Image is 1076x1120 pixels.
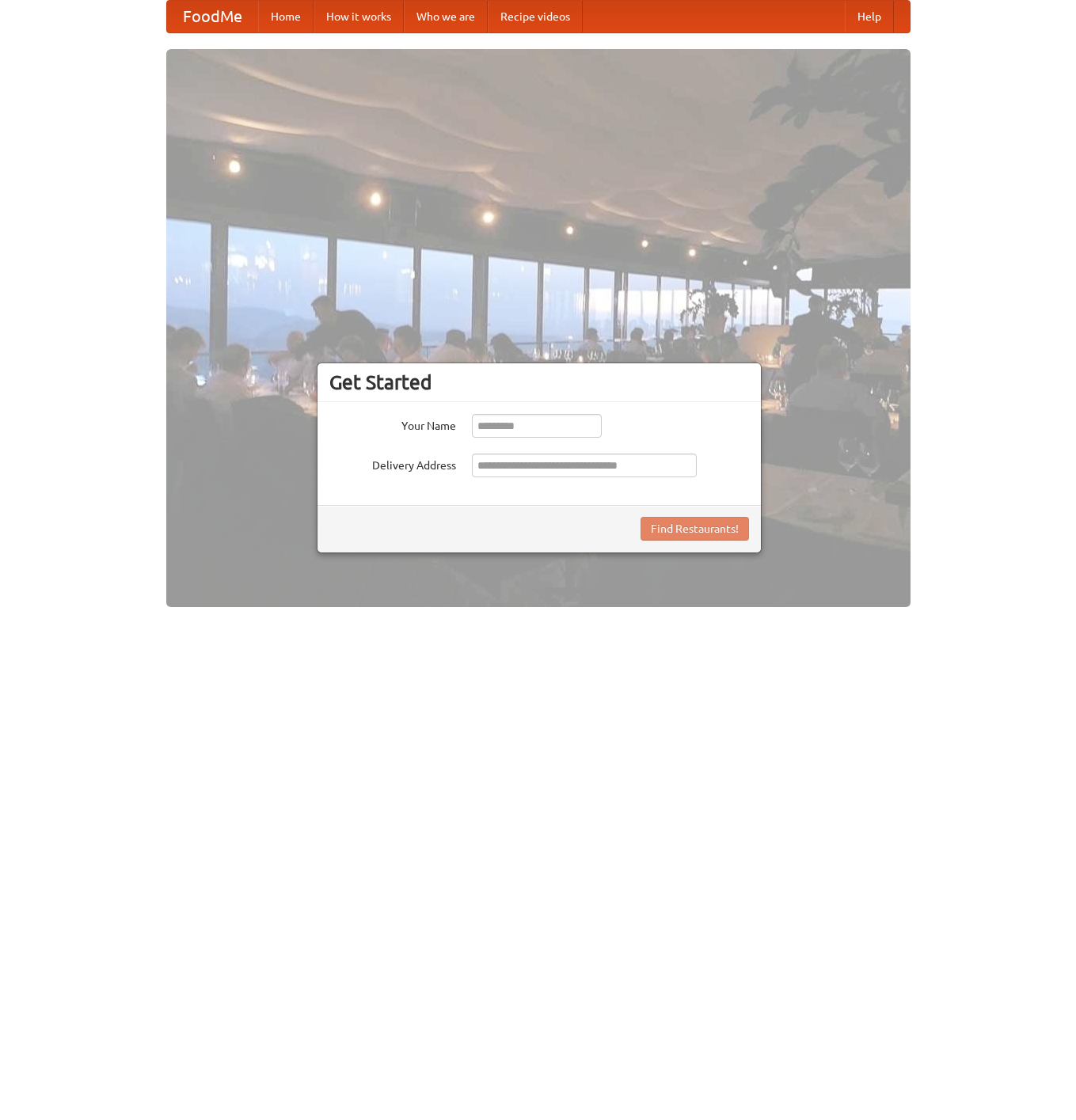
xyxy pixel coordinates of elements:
[404,1,488,32] a: Who we are
[329,370,749,394] h3: Get Started
[258,1,314,32] a: Home
[845,1,894,32] a: Help
[314,1,404,32] a: How it works
[167,1,258,32] a: FoodMe
[329,454,456,473] label: Delivery Address
[329,414,456,434] label: Your Name
[641,517,749,541] button: Find Restaurants!
[488,1,583,32] a: Recipe videos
